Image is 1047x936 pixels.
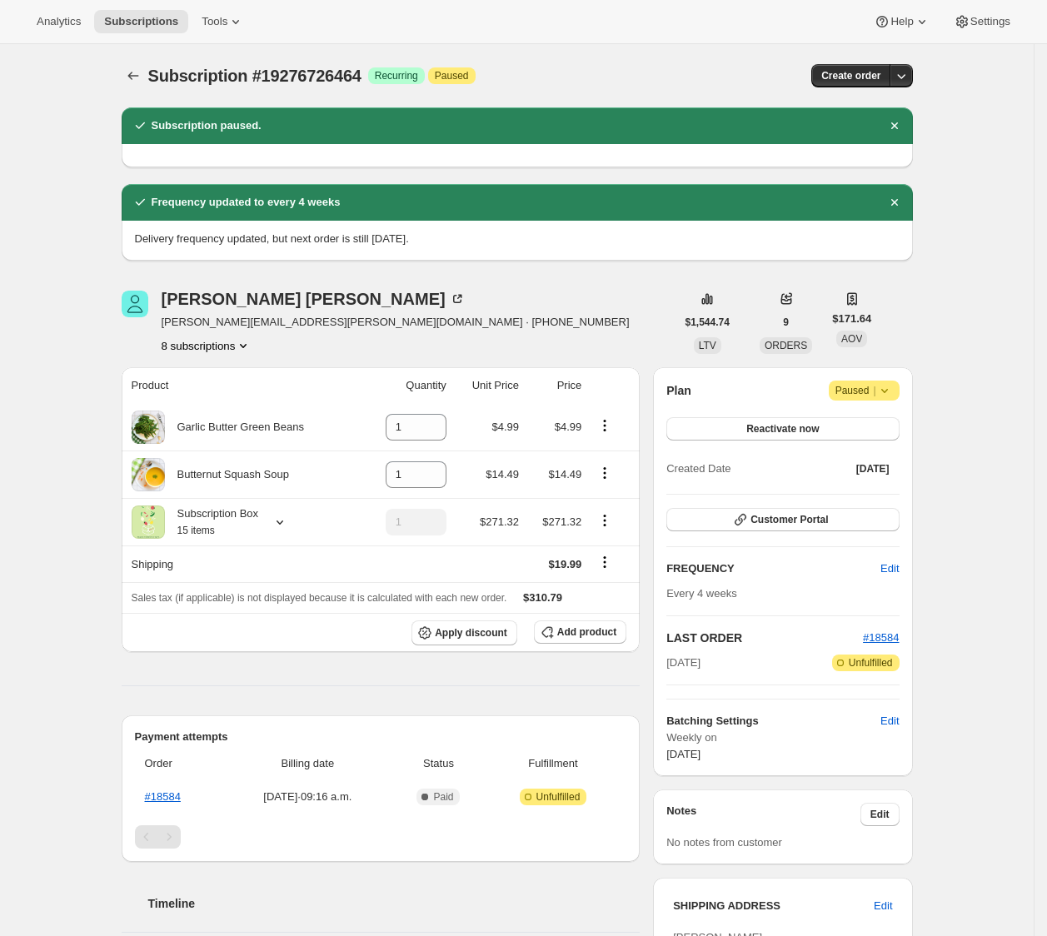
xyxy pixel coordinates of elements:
img: product img [132,411,165,444]
span: [PERSON_NAME][EMAIL_ADDRESS][PERSON_NAME][DOMAIN_NAME] · [PHONE_NUMBER] [162,314,630,331]
span: Paused [835,382,893,399]
span: $14.49 [549,468,582,480]
span: Fulfillment [490,755,616,772]
button: Tools [192,10,254,33]
button: Help [864,10,940,33]
th: Order [135,745,223,782]
span: Edit [874,898,892,914]
p: Delivery frequency updated, but next order is still [DATE]. [135,231,900,247]
button: 9 [773,311,799,334]
button: Apply discount [411,620,517,645]
span: Billing date [227,755,387,772]
span: Tools [202,15,227,28]
span: [DATE] [856,462,890,475]
th: Product [122,367,361,404]
button: Analytics [27,10,91,33]
span: Analytics [37,15,81,28]
span: Subscriptions [104,15,178,28]
span: $4.99 [491,421,519,433]
button: $1,544.74 [676,311,740,334]
span: Status [397,755,480,772]
img: product img [132,458,165,491]
h2: Timeline [148,895,641,912]
button: Product actions [162,337,252,354]
span: LTV [699,340,716,351]
a: #18584 [145,790,181,803]
th: Quantity [361,367,451,404]
span: $310.79 [523,591,562,604]
span: $4.99 [555,421,582,433]
span: Unfulfilled [536,790,581,804]
span: | [873,384,875,397]
h2: Payment attempts [135,729,627,745]
span: Paid [433,790,453,804]
span: Help [890,15,913,28]
span: Settings [970,15,1010,28]
div: Subscription Box [165,505,259,539]
span: Every 4 weeks [666,587,737,600]
span: [DATE] [666,655,700,671]
span: Paused [435,69,469,82]
span: ORDERS [765,340,807,351]
button: Dismiss notification [883,191,906,214]
span: Chaun Lariviere [122,291,148,317]
span: Recurring [375,69,418,82]
h2: LAST ORDER [666,630,863,646]
button: Reactivate now [666,417,899,441]
button: Product actions [591,511,618,530]
img: product img [132,505,165,539]
div: Garlic Butter Green Beans [165,419,304,436]
button: Customer Portal [666,508,899,531]
h2: Frequency updated to every 4 weeks [152,194,341,211]
span: Apply discount [435,626,507,640]
button: Edit [860,803,900,826]
button: Edit [870,555,909,582]
span: Subscription #19276726464 [148,67,361,85]
span: Edit [880,713,899,729]
span: $171.64 [832,311,871,327]
span: Weekly on [666,729,899,746]
span: Customer Portal [750,513,828,526]
span: Reactivate now [746,422,819,436]
span: Unfulfilled [849,656,893,670]
span: $1,544.74 [686,316,730,329]
span: $14.49 [486,468,519,480]
th: Unit Price [451,367,524,404]
button: #18584 [863,630,899,646]
span: Create order [821,69,880,82]
th: Price [524,367,586,404]
span: [DATE] [666,748,700,760]
a: #18584 [863,631,899,644]
button: Subscriptions [122,64,145,87]
div: Butternut Squash Soup [165,466,289,483]
span: Add product [557,625,616,639]
button: [DATE] [846,457,900,480]
h3: Notes [666,803,860,826]
h3: SHIPPING ADDRESS [673,898,874,914]
button: Add product [534,620,626,644]
button: Settings [944,10,1020,33]
nav: Pagination [135,825,627,849]
button: Edit [870,708,909,734]
span: Edit [870,808,890,821]
h2: Subscription paused. [152,117,262,134]
th: Shipping [122,545,361,582]
small: 15 items [177,525,215,536]
span: Created Date [666,461,730,477]
button: Subscriptions [94,10,188,33]
span: No notes from customer [666,836,782,849]
span: $271.32 [480,515,519,528]
span: Sales tax (if applicable) is not displayed because it is calculated with each new order. [132,592,507,604]
h2: FREQUENCY [666,560,880,577]
button: Edit [864,893,902,919]
span: $271.32 [542,515,581,528]
button: Product actions [591,464,618,482]
span: AOV [841,333,862,345]
button: Create order [811,64,890,87]
span: Edit [880,560,899,577]
h2: Plan [666,382,691,399]
span: [DATE] · 09:16 a.m. [227,789,387,805]
button: Dismiss notification [883,114,906,137]
div: [PERSON_NAME] [PERSON_NAME] [162,291,466,307]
